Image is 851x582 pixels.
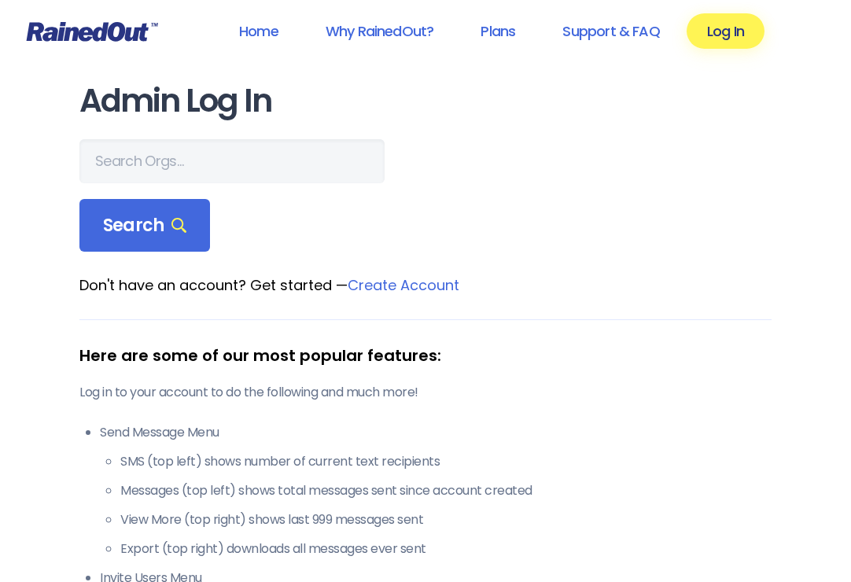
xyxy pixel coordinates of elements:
div: Here are some of our most popular features: [79,344,772,367]
h1: Admin Log In [79,83,772,119]
a: Plans [460,13,536,49]
li: Send Message Menu [100,423,772,558]
div: Search [79,199,210,252]
a: Home [219,13,299,49]
a: Why RainedOut? [305,13,455,49]
li: Messages (top left) shows total messages sent since account created [120,481,772,500]
span: Search [103,215,186,237]
a: Log In [687,13,764,49]
li: SMS (top left) shows number of current text recipients [120,452,772,471]
li: View More (top right) shows last 999 messages sent [120,510,772,529]
li: Export (top right) downloads all messages ever sent [120,540,772,558]
a: Create Account [348,275,459,295]
p: Log in to your account to do the following and much more! [79,383,772,402]
a: Support & FAQ [542,13,680,49]
input: Search Orgs… [79,139,385,183]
